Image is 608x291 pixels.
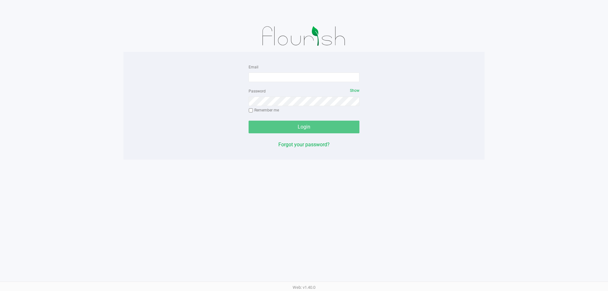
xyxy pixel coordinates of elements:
span: Web: v1.40.0 [293,285,315,290]
label: Email [249,64,258,70]
label: Remember me [249,107,279,113]
label: Password [249,88,266,94]
input: Remember me [249,108,253,113]
span: Show [350,88,359,93]
button: Forgot your password? [278,141,330,149]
